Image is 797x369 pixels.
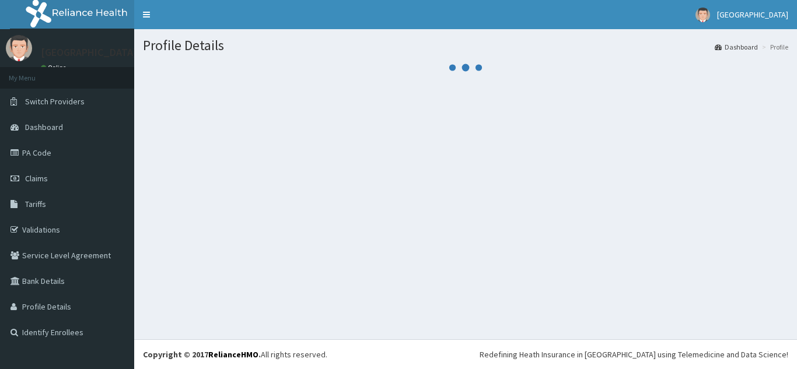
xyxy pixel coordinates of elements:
[6,35,32,61] img: User Image
[695,8,710,22] img: User Image
[25,122,63,132] span: Dashboard
[41,47,137,58] p: [GEOGRAPHIC_DATA]
[208,349,258,360] a: RelianceHMO
[759,42,788,52] li: Profile
[25,96,85,107] span: Switch Providers
[448,50,483,85] svg: audio-loading
[25,173,48,184] span: Claims
[480,349,788,360] div: Redefining Heath Insurance in [GEOGRAPHIC_DATA] using Telemedicine and Data Science!
[143,349,261,360] strong: Copyright © 2017 .
[715,42,758,52] a: Dashboard
[41,64,69,72] a: Online
[25,199,46,209] span: Tariffs
[143,38,788,53] h1: Profile Details
[134,339,797,369] footer: All rights reserved.
[717,9,788,20] span: [GEOGRAPHIC_DATA]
